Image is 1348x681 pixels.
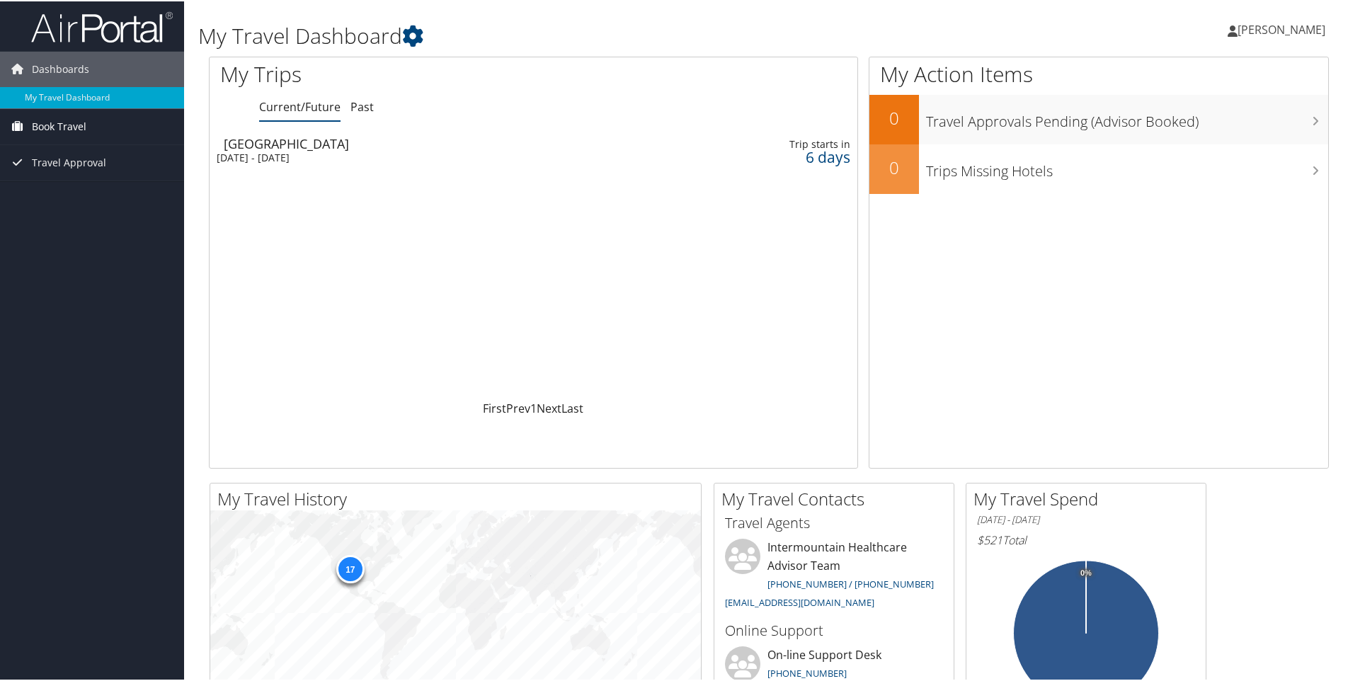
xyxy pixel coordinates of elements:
[483,399,506,415] a: First
[336,554,364,582] div: 17
[869,105,919,129] h2: 0
[1080,568,1092,576] tspan: 0%
[869,93,1328,143] a: 0Travel Approvals Pending (Advisor Booked)
[350,98,374,113] a: Past
[699,137,850,149] div: Trip starts in
[869,143,1328,193] a: 0Trips Missing Hotels
[725,619,943,639] h3: Online Support
[198,20,959,50] h1: My Travel Dashboard
[721,486,954,510] h2: My Travel Contacts
[977,512,1195,525] h6: [DATE] - [DATE]
[32,50,89,86] span: Dashboards
[31,9,173,42] img: airportal-logo.png
[869,154,919,178] h2: 0
[217,150,608,163] div: [DATE] - [DATE]
[506,399,530,415] a: Prev
[977,531,1195,546] h6: Total
[973,486,1206,510] h2: My Travel Spend
[926,103,1328,130] h3: Travel Approvals Pending (Advisor Booked)
[718,537,950,613] li: Intermountain Healthcare Advisor Team
[561,399,583,415] a: Last
[32,108,86,143] span: Book Travel
[217,486,701,510] h2: My Travel History
[767,665,847,678] a: [PHONE_NUMBER]
[1228,7,1340,50] a: [PERSON_NAME]
[926,153,1328,180] h3: Trips Missing Hotels
[259,98,341,113] a: Current/Future
[977,531,1003,546] span: $521
[767,576,934,589] a: [PHONE_NUMBER] / [PHONE_NUMBER]
[725,512,943,532] h3: Travel Agents
[530,399,537,415] a: 1
[699,149,850,162] div: 6 days
[725,595,874,607] a: [EMAIL_ADDRESS][DOMAIN_NAME]
[1238,21,1325,36] span: [PERSON_NAME]
[32,144,106,179] span: Travel Approval
[537,399,561,415] a: Next
[220,58,577,88] h1: My Trips
[869,58,1328,88] h1: My Action Items
[224,136,615,149] div: [GEOGRAPHIC_DATA]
